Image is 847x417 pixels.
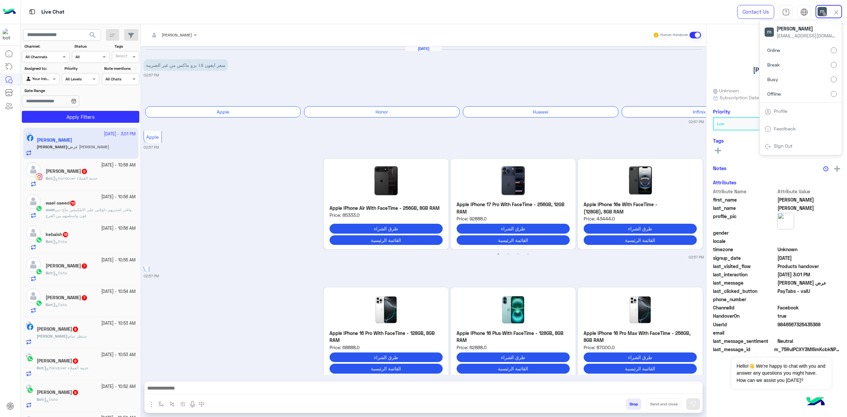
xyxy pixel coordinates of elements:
[37,365,43,370] span: Bot
[457,344,570,351] span: Price: 62888.0
[525,251,531,258] button: 4 of 2
[584,352,697,362] button: طرق الشراء
[74,43,109,49] label: Status
[778,196,841,203] span: Amir
[330,352,443,362] button: طرق الشراء
[101,225,136,232] small: [DATE] - 10:56 AM
[65,66,99,71] label: Priority
[167,398,178,409] button: Trigger scenario
[713,304,776,311] span: ChannelId
[777,32,836,39] span: [EMAIL_ADDRESS][DOMAIN_NAME]
[26,289,41,303] img: defaultAdmin.png
[690,401,696,407] img: send message
[46,207,54,212] span: wael
[330,205,443,211] p: Apple IPhone Air With FaceTime - 256GB, 8GB RAM
[330,330,443,344] p: Apple IPhone 16 Pro With FaceTime - 128GB, 8GB RAM
[46,207,132,218] span: واقدر اشتريهم دلوقتي على الابلكيشن بتاع دبي فون واستلمهم من الفرع
[713,213,776,228] span: profile_pic
[832,9,840,16] img: close
[767,47,780,54] span: Online
[73,327,78,332] span: 8
[46,207,55,212] b: :
[778,338,841,345] span: 0
[330,364,443,373] button: القائمة الرئيسية
[46,263,88,269] h5: Mohamed Youssef
[37,397,43,402] span: Bot
[330,235,443,245] button: القائمة الرئيسية
[774,126,796,131] a: Feedback
[778,255,841,261] span: 2025-10-15T11:57:27.128Z
[46,270,53,275] b: :
[778,229,841,236] span: null
[737,5,774,19] a: Contact Us
[778,188,841,195] span: Attribute Value
[778,205,841,211] span: Ali
[777,25,836,32] span: [PERSON_NAME]
[101,289,136,295] small: [DATE] - 10:54 AM
[584,344,697,351] span: Price: 87000.0
[753,66,801,74] h5: [PERSON_NAME]
[37,334,67,339] span: [PERSON_NAME]
[144,145,159,150] small: 02:57 PM
[457,352,570,362] button: طرق الشراء
[584,164,697,198] img: Apple-IPhone-16e-With-FaceTime-128GB-8GB-RAM_Apple_23326_1.webp
[823,166,828,171] img: notes
[46,239,52,244] span: Bot
[713,205,776,211] span: last_name
[457,235,570,245] button: القائمة الرئيسية
[463,106,618,117] div: Huawei
[85,29,101,43] button: search
[41,8,65,17] p: Live Chat
[713,329,776,336] span: email
[27,387,33,394] img: WhatsApp
[26,385,32,391] img: picture
[82,263,87,269] span: 7
[89,31,97,39] span: search
[584,293,697,326] img: Apple-IPhone-16-Pro-Max-With-FaceTime-256GB-8GB-RAM_3996_1.jpeg
[834,166,840,172] img: add
[36,205,42,212] img: WhatsApp
[53,176,97,181] span: Handover خدمة العملاء
[804,391,827,414] img: hulul-logo.png
[156,398,167,409] button: select flow
[46,232,69,237] h5: kebaish
[818,7,827,16] img: userImage
[24,66,59,71] label: Assigned to:
[778,279,841,286] span: عرض تربيل زيرو
[37,390,79,395] h5: Ibrahim Mansour
[713,255,776,261] span: signup_date
[778,296,841,303] span: null
[584,235,697,245] button: القائمة الرئيسية
[713,279,776,286] span: last_message
[713,138,840,144] h6: Tags
[26,321,32,327] img: picture
[713,87,739,94] span: Unknown
[144,273,159,279] small: 02:57 PM
[778,246,841,253] span: Unknown
[162,32,192,37] span: [PERSON_NAME]
[53,239,67,244] span: Data
[831,62,837,68] input: Break
[169,401,175,407] img: Trigger scenario
[660,32,688,38] small: Human Handover
[46,200,76,206] h5: wael saeed
[330,344,443,351] span: Price: 68888.0
[46,270,52,275] span: Bot
[330,211,443,218] span: Price: 85333.0
[145,106,301,117] div: Apple
[178,398,189,409] button: create order
[26,225,41,240] img: defaultAdmin.png
[717,121,724,126] b: Low
[457,215,570,222] span: Price: 92888.0
[37,326,79,332] h5: Mohamed Youssef
[82,295,87,301] span: 7
[28,8,36,16] img: tab
[24,88,99,94] label: Date Range
[779,5,792,19] a: tab
[101,384,136,390] small: [DATE] - 10:52 AM
[765,109,771,115] img: tab
[713,179,736,185] h6: Attributes
[713,229,776,236] span: gender
[495,251,502,258] button: 1 of 2
[144,72,159,78] small: 02:57 PM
